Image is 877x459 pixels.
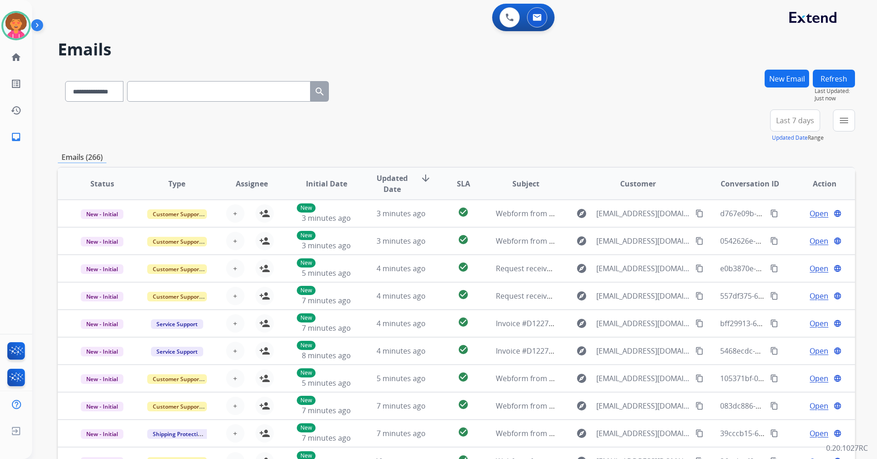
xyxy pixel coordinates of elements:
[147,237,207,246] span: Customer Support
[695,237,704,245] mat-icon: content_copy
[233,400,237,411] span: +
[596,428,690,439] span: [EMAIL_ADDRESS][DOMAIN_NAME]
[302,405,351,415] span: 7 minutes ago
[695,347,704,355] mat-icon: content_copy
[147,402,207,411] span: Customer Support
[302,433,351,443] span: 7 minutes ago
[420,173,431,184] mat-icon: arrow_downward
[458,399,469,410] mat-icon: check_circle
[770,237,778,245] mat-icon: content_copy
[810,235,828,246] span: Open
[302,295,351,306] span: 7 minutes ago
[596,263,690,274] span: [EMAIL_ADDRESS][DOMAIN_NAME]
[576,235,587,246] mat-icon: explore
[695,374,704,382] mat-icon: content_copy
[302,323,351,333] span: 7 minutes ago
[772,134,824,142] span: Range
[826,443,868,454] p: 0.20.1027RC
[596,290,690,301] span: [EMAIL_ADDRESS][DOMAIN_NAME]
[720,208,862,219] span: d767e09b-2172-4861-9263-4c8093d58eac
[770,264,778,273] mat-icon: content_copy
[151,347,203,356] span: Service Support
[770,209,778,218] mat-icon: content_copy
[596,345,690,356] span: [EMAIL_ADDRESS][DOMAIN_NAME]
[776,119,814,122] span: Last 7 days
[457,178,470,189] span: SLA
[576,373,587,384] mat-icon: explore
[496,263,767,273] span: Request received] Resolve the issue and log your decision. ͏‌ ͏‌ ͏‌ ͏‌ ͏‌ ͏‌ ͏‌ ͏‌ ͏‌ ͏‌ ͏‌ ͏‌ ͏‌...
[377,428,426,438] span: 7 minutes ago
[596,373,690,384] span: [EMAIL_ADDRESS][DOMAIN_NAME]
[576,290,587,301] mat-icon: explore
[695,264,704,273] mat-icon: content_copy
[496,346,557,356] span: Invoice #D122744
[259,208,270,219] mat-icon: person_add
[720,263,859,273] span: e0b3870e-c368-47f0-990c-85c0d1428e12
[695,292,704,300] mat-icon: content_copy
[496,428,704,438] span: Webform from [EMAIL_ADDRESS][DOMAIN_NAME] on [DATE]
[377,373,426,383] span: 5 minutes ago
[259,290,270,301] mat-icon: person_add
[833,292,842,300] mat-icon: language
[372,173,413,195] span: Updated Date
[695,402,704,410] mat-icon: content_copy
[147,292,207,301] span: Customer Support
[838,115,849,126] mat-icon: menu
[496,373,704,383] span: Webform from [EMAIL_ADDRESS][DOMAIN_NAME] on [DATE]
[377,346,426,356] span: 4 minutes ago
[58,40,855,59] h2: Emails
[377,263,426,273] span: 4 minutes ago
[226,232,244,250] button: +
[770,292,778,300] mat-icon: content_copy
[58,152,106,163] p: Emails (266)
[151,319,203,329] span: Service Support
[147,429,210,439] span: Shipping Protection
[81,402,123,411] span: New - Initial
[770,429,778,437] mat-icon: content_copy
[259,400,270,411] mat-icon: person_add
[576,428,587,439] mat-icon: explore
[695,319,704,328] mat-icon: content_copy
[297,231,316,240] p: New
[233,263,237,274] span: +
[147,374,207,384] span: Customer Support
[11,131,22,142] mat-icon: inbox
[302,268,351,278] span: 5 minutes ago
[233,345,237,356] span: +
[720,373,858,383] span: 105371bf-0361-4510-ba09-afd71c24db5f
[576,345,587,356] mat-icon: explore
[833,402,842,410] mat-icon: language
[496,291,767,301] span: Request received] Resolve the issue and log your decision. ͏‌ ͏‌ ͏‌ ͏‌ ͏‌ ͏‌ ͏‌ ͏‌ ͏‌ ͏‌ ͏‌ ͏‌ ͏‌...
[259,318,270,329] mat-icon: person_add
[168,178,185,189] span: Type
[765,70,809,87] button: New Email
[147,209,207,219] span: Customer Support
[496,208,704,219] span: Webform from [EMAIL_ADDRESS][DOMAIN_NAME] on [DATE]
[81,264,123,274] span: New - Initial
[813,70,855,87] button: Refresh
[810,290,828,301] span: Open
[377,291,426,301] span: 4 minutes ago
[377,208,426,219] span: 3 minutes ago
[596,318,690,329] span: [EMAIL_ADDRESS][DOMAIN_NAME]
[833,319,842,328] mat-icon: language
[233,428,237,439] span: +
[458,262,469,273] mat-icon: check_circle
[297,341,316,350] p: New
[233,208,237,219] span: +
[576,318,587,329] mat-icon: explore
[770,319,778,328] mat-icon: content_copy
[81,209,123,219] span: New - Initial
[302,213,351,223] span: 3 minutes ago
[11,52,22,63] mat-icon: home
[302,378,351,388] span: 5 minutes ago
[770,402,778,410] mat-icon: content_copy
[11,105,22,116] mat-icon: history
[596,208,690,219] span: [EMAIL_ADDRESS][DOMAIN_NAME]
[233,318,237,329] span: +
[833,374,842,382] mat-icon: language
[297,368,316,377] p: New
[833,347,842,355] mat-icon: language
[147,264,207,274] span: Customer Support
[458,289,469,300] mat-icon: check_circle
